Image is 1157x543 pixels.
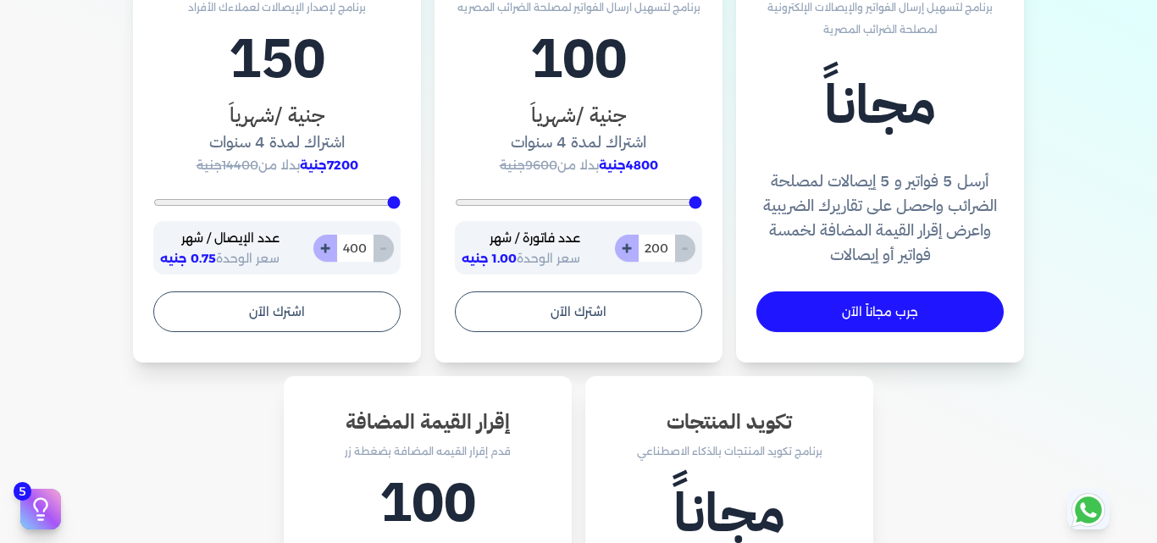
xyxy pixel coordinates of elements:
[153,155,401,177] p: بدلا من
[153,100,401,130] h3: جنية /شهرياَ
[500,158,557,173] span: 9600جنية
[455,130,702,155] h4: اشتراك لمدة 4 سنوات
[462,228,580,250] p: عدد فاتورة / شهر
[756,169,1004,267] h4: أرسل 5 فواتير و 5 إيصالات لمصلحة الضرائب واحصل على تقاريرك الضريبية واعرض إقرار القيمة المضافة لخ...
[313,235,337,262] button: +
[455,155,702,177] p: بدلا من
[160,251,216,266] span: 0.75 جنيه
[304,440,551,463] p: قدم إقرار القيمه المضافة بضغطة زر
[756,64,1004,146] h1: مجاناً
[455,19,702,100] h1: 100
[455,100,702,130] h3: جنية /شهرياَ
[14,482,31,501] span: 5
[300,158,358,173] span: 7200جنية
[756,291,1004,332] a: جرب مجاناً الآن
[20,489,61,529] button: 5
[160,228,280,250] p: عدد الإيصال / شهر
[638,235,675,262] input: 0
[160,251,280,266] span: سعر الوحدة
[606,440,853,463] p: برنامج تكويد المنتجات بالذكاء الاصطناعي
[336,235,374,262] input: 0
[599,158,658,173] span: 4800جنية
[197,158,258,173] span: 14400جنية
[462,251,517,266] span: 1.00 جنيه
[304,407,551,437] h3: إقرار القيمة المضافة
[455,291,702,332] button: اشترك الآن
[153,130,401,155] h4: اشتراك لمدة 4 سنوات
[153,19,401,100] h1: 150
[615,235,639,262] button: +
[153,291,401,332] button: اشترك الآن
[462,251,580,266] span: سعر الوحدة
[606,407,853,437] h3: تكويد المنتجات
